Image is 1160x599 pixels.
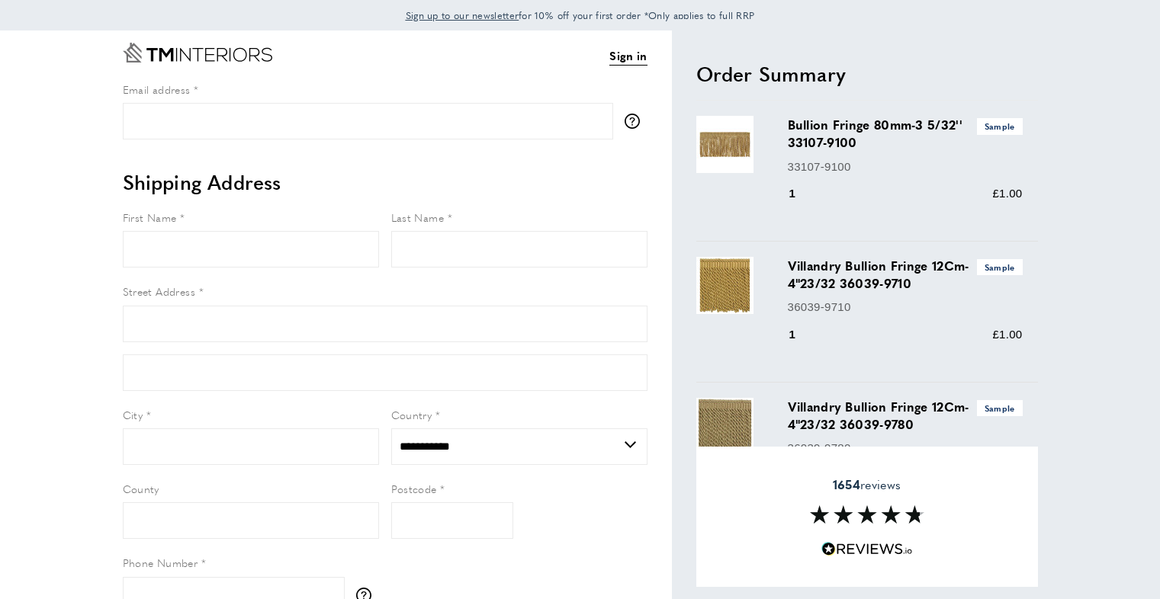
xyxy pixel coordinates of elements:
span: County [123,481,159,496]
img: Reviews.io 5 stars [821,542,913,556]
span: Sample [977,259,1023,275]
span: Country [391,407,432,422]
p: 36039-9710 [788,298,1023,316]
span: £1.00 [992,328,1022,341]
span: Email address [123,82,191,97]
p: 36039-9780 [788,439,1023,457]
span: Sign up to our newsletter [406,8,519,22]
img: Villandry Bullion Fringe 12Cm-4"23/32 36039-9780 [696,398,754,455]
h3: Villandry Bullion Fringe 12Cm-4"23/32 36039-9780 [788,398,1023,433]
div: 1 [788,184,818,203]
span: reviews [833,477,901,492]
span: City [123,407,143,422]
h3: Bullion Fringe 80mm-3 5/32'' 33107-9100 [788,116,1023,151]
span: Last Name [391,210,445,225]
span: Phone Number [123,555,198,570]
span: for 10% off your first order *Only applies to full RRP [406,8,755,22]
a: Sign up to our newsletter [406,8,519,23]
span: Street Address [123,283,196,299]
span: First Name [123,210,177,225]
span: Sample [977,400,1023,416]
h2: Order Summary [696,60,1038,88]
span: Postcode [391,481,437,496]
button: More information [625,114,647,129]
span: £1.00 [992,187,1022,200]
h3: Villandry Bullion Fringe 12Cm-4"23/32 36039-9710 [788,257,1023,292]
a: Sign in [609,46,647,66]
img: Reviews section [810,505,924,524]
a: Go to Home page [123,43,272,62]
p: 33107-9100 [788,158,1023,176]
h2: Shipping Address [123,168,647,196]
img: Villandry Bullion Fringe 12Cm-4"23/32 36039-9710 [696,257,754,314]
span: Sample [977,118,1023,134]
div: 1 [788,325,818,344]
img: Bullion Fringe 80mm-3 5/32'' 33107-9100 [696,116,754,173]
strong: 1654 [833,476,860,493]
